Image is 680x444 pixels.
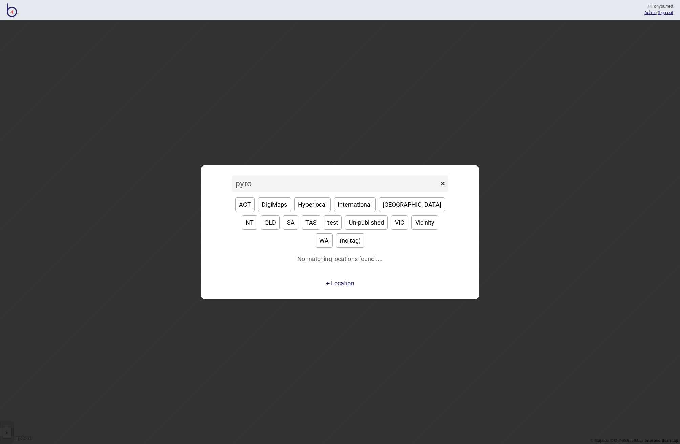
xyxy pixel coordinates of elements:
[324,277,356,289] a: + Location
[324,215,342,230] button: test
[258,197,291,212] button: DigiMaps
[297,253,383,277] div: No matching locations found ....
[7,3,17,17] img: BindiMaps CMS
[294,197,331,212] button: Hyperlocal
[235,197,255,212] button: ACT
[326,280,354,287] button: + Location
[345,215,388,230] button: Un-published
[261,215,280,230] button: QLD
[644,10,657,15] a: Admin
[232,175,439,192] input: Search locations by tag + name
[242,215,257,230] button: NT
[411,215,438,230] button: Vicinity
[644,10,658,15] span: |
[658,10,673,15] button: Sign out
[316,233,333,248] button: WA
[437,175,448,192] button: ×
[283,215,298,230] button: SA
[391,215,408,230] button: VIC
[379,197,445,212] button: [GEOGRAPHIC_DATA]
[336,233,364,248] button: (no tag)
[302,215,320,230] button: TAS
[334,197,376,212] button: International
[644,3,673,9] div: Hi Tonyburrett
